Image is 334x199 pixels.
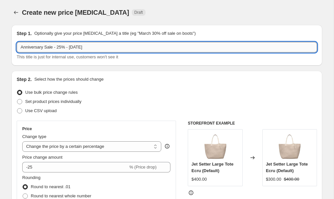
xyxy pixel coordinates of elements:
[17,76,32,83] h2: Step 2.
[191,176,207,183] div: $400.00
[202,133,228,159] img: Naghedi_Jet_Setter_Large_Tote_Ecru_80x.jpg
[188,121,317,126] h6: STOREFRONT EXAMPLE
[25,90,78,95] span: Use bulk price change rules
[17,30,32,37] h2: Step 1.
[31,193,91,198] span: Round to nearest whole number
[266,162,308,173] span: Jet Setter Large Tote Ecru (Default)
[17,42,317,52] input: 30% off holiday sale
[129,165,156,169] span: % (Price drop)
[22,155,62,160] span: Price change amount
[11,8,21,17] button: Price change jobs
[164,143,170,149] div: help
[31,184,70,189] span: Round to nearest .01
[34,30,196,37] p: Optionally give your price [MEDICAL_DATA] a title (eg "March 30% off sale on boots")
[284,176,299,183] strike: $400.00
[22,9,129,16] span: Create new price [MEDICAL_DATA]
[22,134,46,139] span: Change type
[191,162,233,173] span: Jet Setter Large Tote Ecru (Default)
[22,126,32,131] h3: Price
[25,99,81,104] span: Set product prices individually
[134,10,143,15] span: Draft
[22,175,41,180] span: Rounding
[25,108,57,113] span: Use CSV upload
[17,54,118,59] span: This title is just for internal use, customers won't see it
[34,76,104,83] p: Select how the prices should change
[22,162,128,172] input: -15
[276,133,303,159] img: Naghedi_Jet_Setter_Large_Tote_Ecru_80x.jpg
[266,176,281,183] div: $300.00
